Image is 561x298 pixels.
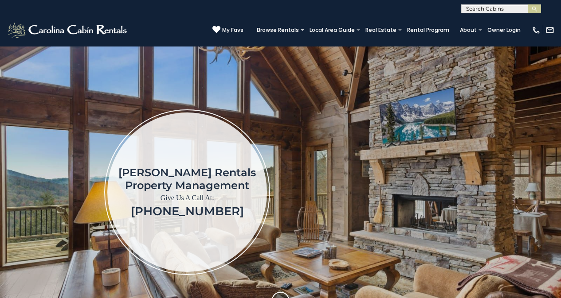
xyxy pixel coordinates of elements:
img: White-1-2.png [7,21,129,39]
img: mail-regular-white.png [545,26,554,35]
a: Local Area Guide [305,24,359,36]
img: phone-regular-white.png [532,26,541,35]
p: Give Us A Call At: [118,192,256,204]
a: Owner Login [483,24,525,36]
span: My Favs [222,26,243,34]
a: Real Estate [361,24,401,36]
a: About [455,24,481,36]
a: Browse Rentals [252,24,303,36]
a: Rental Program [403,24,454,36]
a: [PHONE_NUMBER] [131,204,244,218]
a: My Favs [212,26,243,35]
h1: [PERSON_NAME] Rentals Property Management [118,166,256,192]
